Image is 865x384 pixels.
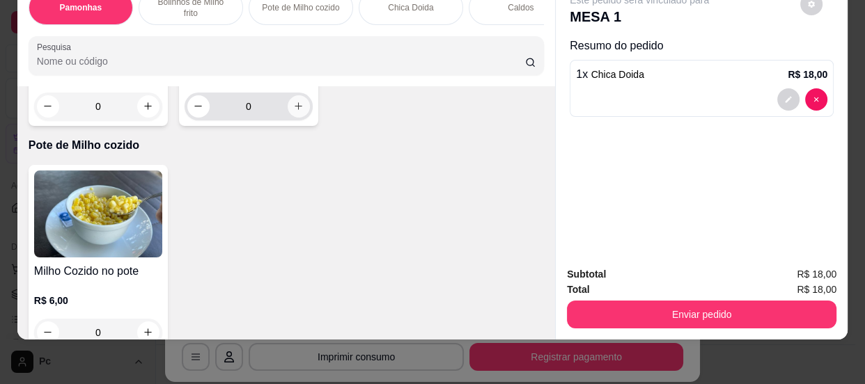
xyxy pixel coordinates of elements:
[567,301,836,328] button: Enviar pedido
[37,321,59,344] button: decrease-product-quantity
[777,88,800,111] button: decrease-product-quantity
[262,2,339,13] p: Pote de Milho cozido
[34,263,162,280] h4: Milho Cozido no pote
[788,67,827,81] p: R$ 18,00
[288,95,310,118] button: increase-product-quantity
[508,2,533,13] p: Caldos
[29,137,544,154] p: Pote de Milho cozido
[591,69,644,80] span: Chica Doida
[34,170,162,257] img: product-image
[570,7,709,26] p: MESA 1
[570,38,834,54] p: Resumo do pedido
[137,321,159,344] button: increase-product-quantity
[567,269,606,280] strong: Subtotal
[797,282,836,297] span: R$ 18,00
[37,41,76,53] label: Pesquisa
[60,2,102,13] p: Pamonhas
[34,294,162,307] p: R$ 6,00
[37,54,525,68] input: Pesquisa
[137,95,159,118] button: increase-product-quantity
[797,266,836,282] span: R$ 18,00
[567,284,589,295] strong: Total
[805,88,827,111] button: decrease-product-quantity
[576,66,644,83] p: 1 x
[187,95,210,118] button: decrease-product-quantity
[388,2,433,13] p: Chica Doida
[37,95,59,118] button: decrease-product-quantity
